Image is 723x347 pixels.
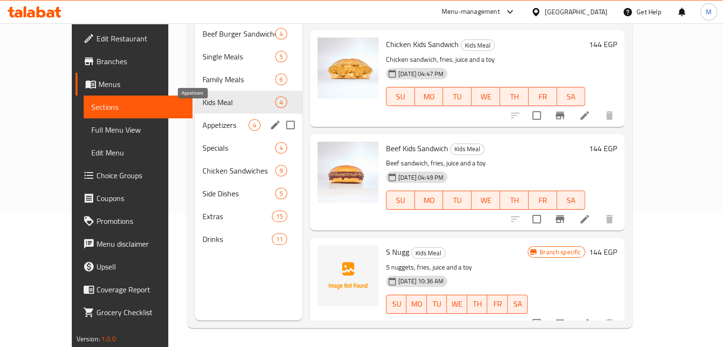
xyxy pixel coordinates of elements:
[589,245,617,259] h6: 144 EGP
[390,193,411,207] span: SU
[202,211,272,222] span: Extras
[529,87,557,106] button: FR
[472,191,500,210] button: WE
[451,297,463,311] span: WE
[272,212,287,221] span: 15
[98,78,185,90] span: Menus
[386,157,585,169] p: Beef sandwich, fries, juice and a toy
[419,193,440,207] span: MO
[202,233,272,245] span: Drinks
[275,165,287,176] div: items
[195,205,302,228] div: Extras15
[415,191,443,210] button: MO
[76,187,193,210] a: Coupons
[706,7,712,17] span: M
[202,96,275,108] span: Kids Meal
[275,96,287,108] div: items
[195,68,302,91] div: Family Meals6
[275,188,287,199] div: items
[598,312,621,335] button: delete
[410,297,423,311] span: MO
[202,51,275,62] span: Single Meals
[561,193,582,207] span: SA
[202,165,275,176] div: Chicken Sandwiches
[386,245,409,259] span: S Nugg
[84,96,193,118] a: Sections
[419,90,440,104] span: MO
[579,110,590,121] a: Edit menu item
[272,235,287,244] span: 11
[386,295,406,314] button: SU
[532,90,553,104] span: FR
[84,141,193,164] a: Edit Menu
[557,191,586,210] button: SA
[275,28,287,39] div: items
[472,87,500,106] button: WE
[598,208,621,231] button: delete
[195,45,302,68] div: Single Meals5
[579,318,590,329] a: Edit menu item
[527,106,547,125] span: Select to update
[96,193,185,204] span: Coupons
[76,50,193,73] a: Branches
[96,307,185,318] span: Grocery Checklist
[451,144,484,154] span: Kids Meal
[91,124,185,135] span: Full Menu View
[598,104,621,127] button: delete
[276,98,287,107] span: 4
[500,87,529,106] button: TH
[276,75,287,84] span: 6
[202,119,249,131] span: Appetizers
[202,74,275,85] span: Family Meals
[549,104,571,127] button: Branch-specific-item
[195,22,302,45] div: Beef Burger Sandwiches4
[412,248,445,259] span: Kids Meal
[195,159,302,182] div: Chicken Sandwiches9
[450,144,484,155] div: Kids Meal
[447,295,467,314] button: WE
[318,245,378,306] img: S Nugg
[202,188,275,199] span: Side Dishes
[96,56,185,67] span: Branches
[195,136,302,159] div: Specials4
[589,38,617,51] h6: 144 EGP
[202,142,275,154] span: Specials
[415,87,443,106] button: MO
[500,191,529,210] button: TH
[318,38,378,98] img: Chicken Kids Sandwich
[386,261,528,273] p: 5 nuggets, fries, juice and a toy
[443,87,472,106] button: TU
[386,37,459,51] span: Chicken Kids Sandwich
[275,142,287,154] div: items
[84,118,193,141] a: Full Menu View
[443,191,472,210] button: TU
[249,121,260,130] span: 4
[318,142,378,202] img: Beef Kids Sandwich
[527,209,547,229] span: Select to update
[504,193,525,207] span: TH
[557,87,586,106] button: SA
[471,297,483,311] span: TH
[532,193,553,207] span: FR
[76,27,193,50] a: Edit Restaurant
[386,87,415,106] button: SU
[395,69,447,78] span: [DATE] 04:47 PM
[96,238,185,250] span: Menu disclaimer
[508,295,528,314] button: SA
[589,142,617,155] h6: 144 EGP
[195,19,302,254] nav: Menu sections
[431,297,443,311] span: TU
[202,28,275,39] div: Beef Burger Sandwiches
[442,6,500,18] div: Menu-management
[96,261,185,272] span: Upsell
[91,147,185,158] span: Edit Menu
[276,29,287,39] span: 4
[461,40,494,51] span: Kids Meal
[447,193,468,207] span: TU
[76,301,193,324] a: Grocery Checklist
[195,91,302,114] div: Kids Meal4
